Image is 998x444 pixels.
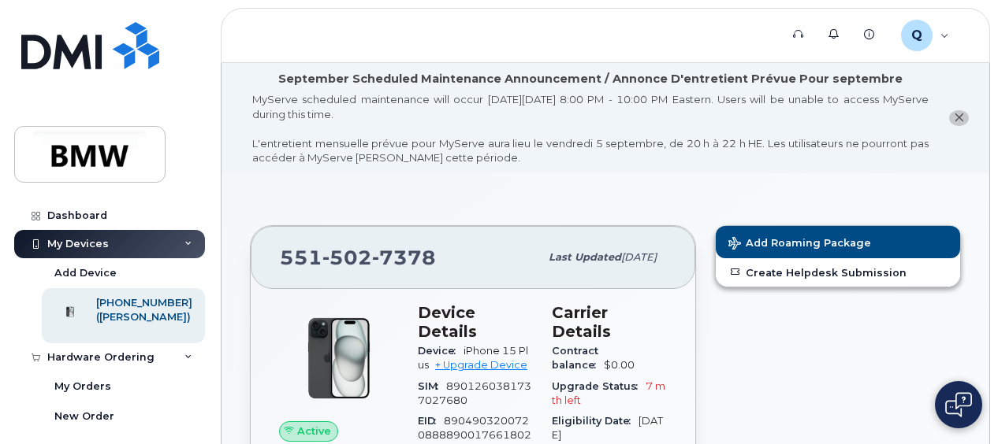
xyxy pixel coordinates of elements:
[322,246,372,269] span: 502
[945,392,972,417] img: Open chat
[552,380,665,406] span: 7 mth left
[418,380,446,392] span: SIM
[252,92,929,165] div: MyServe scheduled maintenance will occur [DATE][DATE] 8:00 PM - 10:00 PM Eastern. Users will be u...
[621,251,657,263] span: [DATE]
[280,246,436,269] span: 551
[716,226,960,258] button: Add Roaming Package
[949,110,969,127] button: close notification
[435,359,527,371] a: + Upgrade Device
[278,71,903,87] div: September Scheduled Maintenance Announcement / Annonce D'entretient Prévue Pour septembre
[716,258,960,287] a: Create Helpdesk Submission
[418,345,464,357] span: Device
[418,380,531,406] span: 8901260381737027680
[297,424,331,438] span: Active
[292,311,386,405] img: iPhone_15_Black.png
[728,237,871,252] span: Add Roaming Package
[372,246,436,269] span: 7378
[604,359,635,371] span: $0.00
[549,251,621,263] span: Last updated
[552,415,639,427] span: Eligibility Date
[418,345,528,371] span: iPhone 15 Plus
[418,415,444,427] span: EID
[552,345,604,371] span: Contract balance
[418,303,533,341] h3: Device Details
[552,303,667,341] h3: Carrier Details
[552,380,646,392] span: Upgrade Status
